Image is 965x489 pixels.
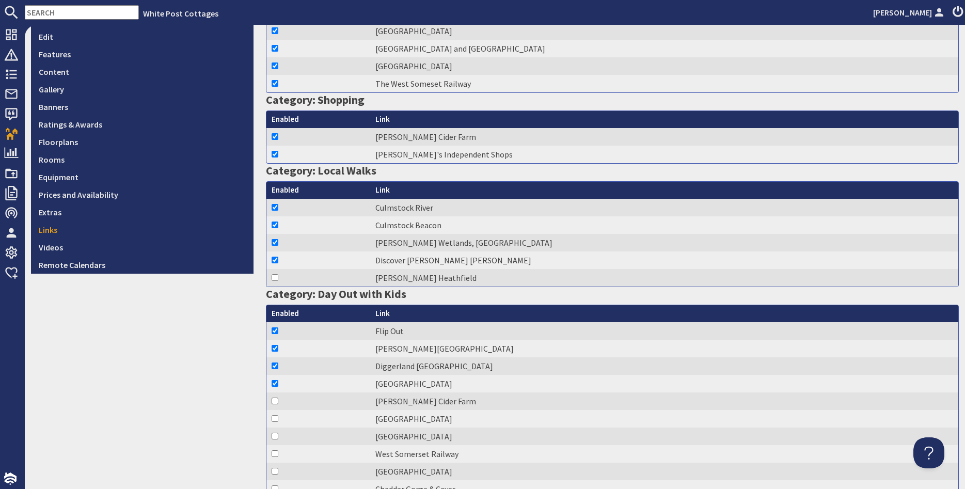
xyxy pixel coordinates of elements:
[25,5,139,20] input: SEARCH
[370,269,958,287] td: [PERSON_NAME] Heathfield
[31,221,254,239] a: Links
[266,182,370,199] th: Enabled
[370,322,958,340] td: Flip Out
[31,133,254,151] a: Floorplans
[873,6,946,19] a: [PERSON_NAME]
[31,239,254,256] a: Videos
[370,182,958,199] th: Link
[370,357,958,375] td: Diggerland [GEOGRAPHIC_DATA]
[370,57,958,75] td: [GEOGRAPHIC_DATA]
[31,28,254,45] a: Edit
[370,410,958,428] td: [GEOGRAPHIC_DATA]
[370,463,958,480] td: [GEOGRAPHIC_DATA]
[370,111,958,128] th: Link
[370,216,958,234] td: Culmstock Beacon
[31,81,254,98] a: Gallery
[31,151,254,168] a: Rooms
[31,203,254,221] a: Extras
[370,199,958,216] td: Culmstock River
[370,428,958,445] td: [GEOGRAPHIC_DATA]
[370,340,958,357] td: [PERSON_NAME][GEOGRAPHIC_DATA]
[4,472,17,485] img: staytech_i_w-64f4e8e9ee0a9c174fd5317b4b171b261742d2d393467e5bdba4413f4f884c10.svg
[31,186,254,203] a: Prices and Availability
[370,128,958,146] td: [PERSON_NAME] Cider Farm
[31,168,254,186] a: Equipment
[370,75,958,92] td: The West Someset Railway
[370,375,958,392] td: [GEOGRAPHIC_DATA]
[266,164,959,177] h3: Category: Local Walks
[370,305,958,322] th: Link
[370,234,958,251] td: [PERSON_NAME] Wetlands, [GEOGRAPHIC_DATA]
[370,146,958,163] td: [PERSON_NAME]'s Independent Shops
[31,45,254,63] a: Features
[31,98,254,116] a: Banners
[913,437,944,468] iframe: Toggle Customer Support
[31,116,254,133] a: Ratings & Awards
[31,63,254,81] a: Content
[266,93,959,106] h3: Category: Shopping
[266,111,370,128] th: Enabled
[370,445,958,463] td: West Somerset Railway
[370,22,958,40] td: [GEOGRAPHIC_DATA]
[370,392,958,410] td: [PERSON_NAME] Cider Farm
[143,8,218,19] a: White Post Cottages
[31,256,254,274] a: Remote Calendars
[370,40,958,57] td: [GEOGRAPHIC_DATA] and [GEOGRAPHIC_DATA]
[266,287,959,301] h3: Category: Day Out with Kids
[370,251,958,269] td: Discover [PERSON_NAME] [PERSON_NAME]
[266,305,370,322] th: Enabled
